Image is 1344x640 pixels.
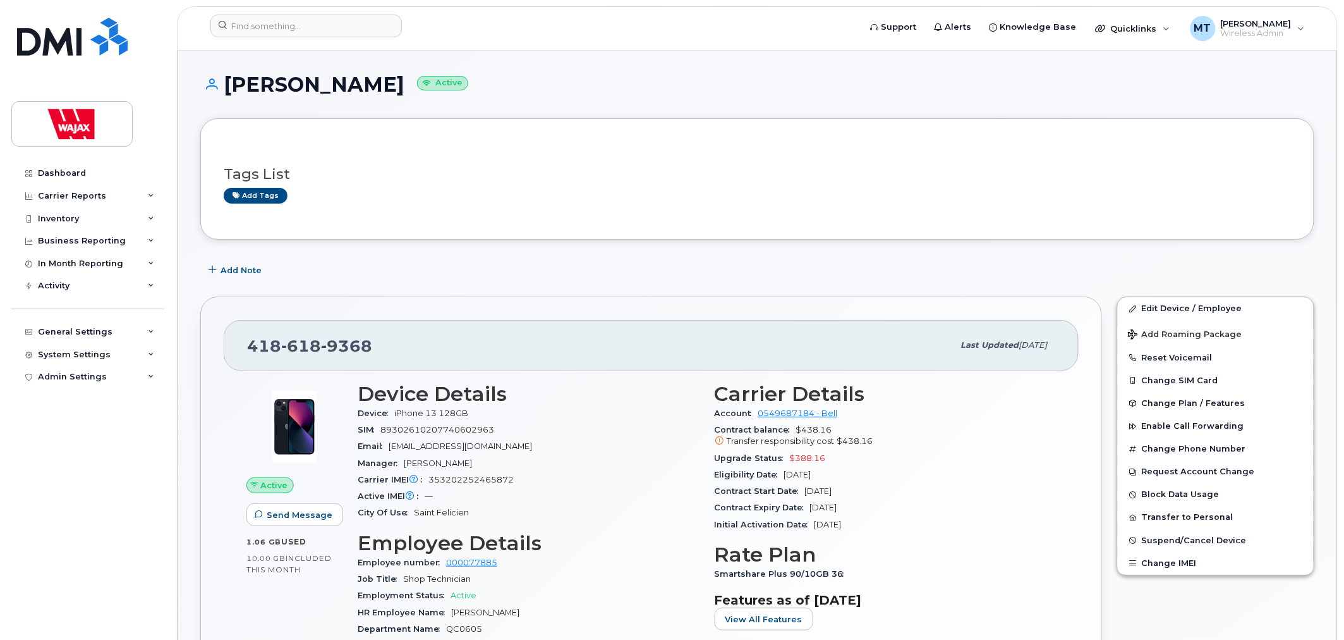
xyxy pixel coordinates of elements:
span: Contract Expiry Date [715,503,810,512]
button: Request Account Change [1118,460,1314,483]
button: Change IMEI [1118,552,1314,575]
span: Employee number [358,558,446,567]
span: Device [358,409,394,418]
span: Eligibility Date [715,470,784,479]
img: image20231002-3703462-1ig824h.jpeg [257,389,332,465]
span: $438.16 [715,425,1056,448]
span: Suspend/Cancel Device [1142,536,1247,545]
span: 9368 [321,336,372,355]
span: $438.16 [837,436,873,446]
span: Email [358,441,389,451]
button: Change Plan / Features [1118,392,1314,415]
a: 0549687184 - Bell [758,409,838,418]
span: Add Roaming Package [1128,329,1242,342]
button: Transfer to Personal [1118,506,1314,529]
span: Add Note [221,264,262,276]
small: Active [417,76,468,90]
span: $388.16 [790,453,826,463]
span: included this month [246,553,332,574]
span: used [281,537,306,546]
button: Reset Voicemail [1118,347,1314,369]
span: 353202252465872 [428,475,514,484]
span: Upgrade Status [715,453,790,463]
span: 89302610207740602963 [380,425,494,434]
span: Saint Felicien [414,508,469,517]
span: HR Employee Name [358,608,451,617]
button: View All Features [715,608,813,631]
span: Transfer responsibility cost [727,436,835,446]
a: Edit Device / Employee [1118,297,1314,320]
span: Job Title [358,574,403,584]
span: Smartshare Plus 90/10GB 36 [715,569,851,579]
span: 618 [281,336,321,355]
h3: Tags List [224,166,1291,182]
button: Suspend/Cancel Device [1118,529,1314,552]
span: Contract Start Date [715,486,805,496]
h3: Features as of [DATE] [715,593,1056,608]
span: Carrier IMEI [358,475,428,484]
h3: Employee Details [358,532,699,555]
span: 1.06 GB [246,538,281,546]
button: Send Message [246,503,343,526]
span: — [425,491,433,501]
span: SIM [358,425,380,434]
h3: Rate Plan [715,543,1056,566]
button: Enable Call Forwarding [1118,415,1314,438]
span: Employment Status [358,591,451,600]
span: City Of Use [358,508,414,517]
button: Add Note [200,259,272,281]
span: [PERSON_NAME] [451,608,519,617]
span: Enable Call Forwarding [1142,422,1244,431]
span: Send Message [267,509,332,521]
button: Change SIM Card [1118,369,1314,392]
a: 000077885 [446,558,497,567]
button: Change Phone Number [1118,438,1314,460]
span: Manager [358,458,404,468]
button: Block Data Usage [1118,483,1314,506]
span: [DATE] [805,486,832,496]
span: Active IMEI [358,491,425,501]
span: Active [261,479,288,491]
h3: Carrier Details [715,383,1056,405]
button: Add Roaming Package [1118,321,1314,347]
span: [DATE] [814,520,842,529]
span: Active [451,591,476,600]
span: [EMAIL_ADDRESS][DOMAIN_NAME] [389,441,532,451]
a: Add tags [224,188,288,204]
span: 418 [247,336,372,355]
span: Contract balance [715,425,796,434]
span: Change Plan / Features [1142,398,1245,408]
h1: [PERSON_NAME] [200,73,1314,95]
span: 10.00 GB [246,554,286,563]
span: Last updated [961,340,1019,350]
span: Department Name [358,624,446,634]
span: Initial Activation Date [715,520,814,529]
h3: Device Details [358,383,699,405]
span: Account [715,409,758,418]
span: View All Features [725,613,802,625]
span: QC0605 [446,624,482,634]
span: Shop Technician [403,574,471,584]
span: [DATE] [1019,340,1048,350]
span: [DATE] [784,470,811,479]
span: [DATE] [810,503,837,512]
span: [PERSON_NAME] [404,458,472,468]
span: iPhone 13 128GB [394,409,468,418]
